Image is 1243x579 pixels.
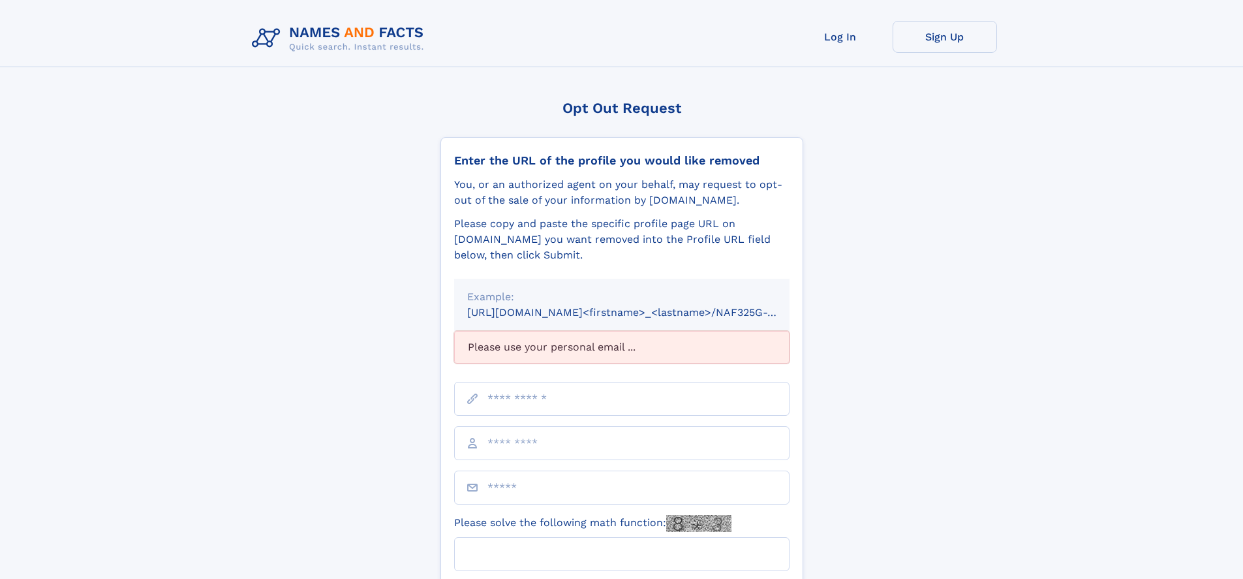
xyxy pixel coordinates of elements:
div: Enter the URL of the profile you would like removed [454,153,790,168]
a: Sign Up [893,21,997,53]
div: Example: [467,289,776,305]
a: Log In [788,21,893,53]
small: [URL][DOMAIN_NAME]<firstname>_<lastname>/NAF325G-xxxxxxxx [467,306,814,319]
div: Please copy and paste the specific profile page URL on [DOMAIN_NAME] you want removed into the Pr... [454,216,790,263]
img: Logo Names and Facts [247,21,435,56]
div: You, or an authorized agent on your behalf, may request to opt-out of the sale of your informatio... [454,177,790,208]
div: Opt Out Request [440,100,803,116]
label: Please solve the following math function: [454,515,731,532]
div: Please use your personal email ... [454,331,790,364]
